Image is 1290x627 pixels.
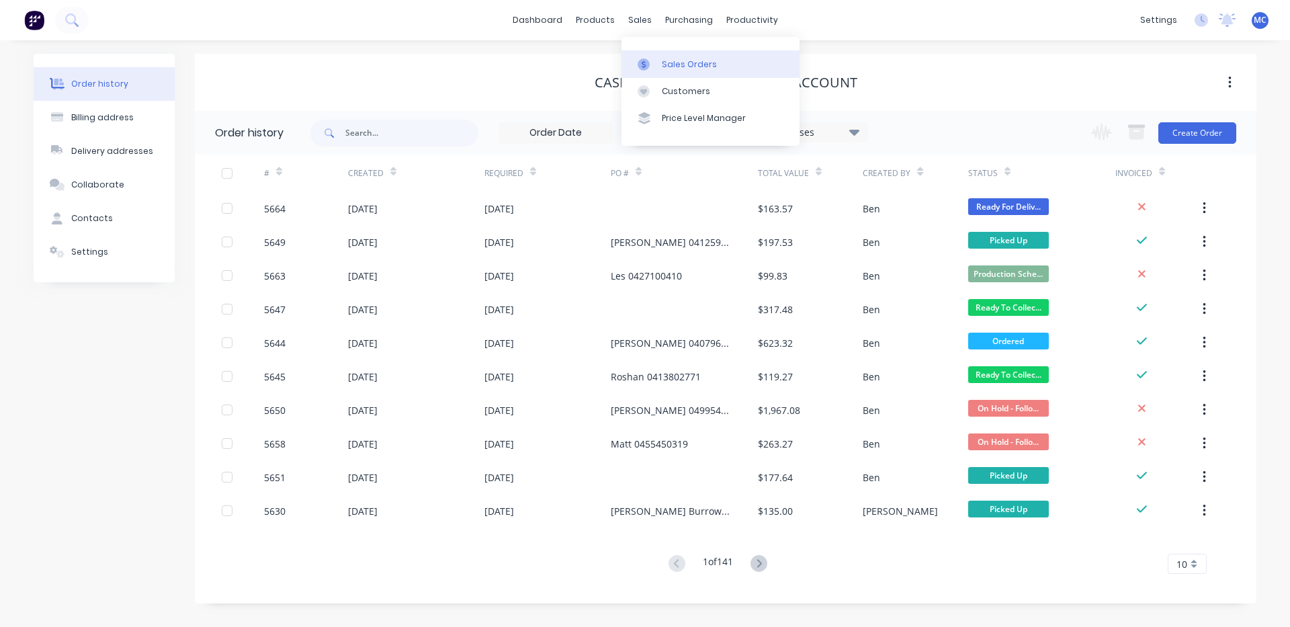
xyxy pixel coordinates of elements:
[34,235,175,269] button: Settings
[968,265,1049,282] span: Production Sche...
[758,167,809,179] div: Total Value
[658,10,720,30] div: purchasing
[215,125,284,141] div: Order history
[758,437,793,451] div: $263.27
[595,75,857,91] div: CASH SALE - [PERSON_NAME]'S ACCOUNT
[863,437,880,451] div: Ben
[621,105,800,132] a: Price Level Manager
[863,403,880,417] div: Ben
[720,10,785,30] div: productivity
[611,155,758,192] div: PO #
[348,336,378,350] div: [DATE]
[1133,10,1184,30] div: settings
[611,235,731,249] div: [PERSON_NAME] 0412598186
[71,78,128,90] div: Order history
[484,437,514,451] div: [DATE]
[484,302,514,317] div: [DATE]
[506,10,569,30] a: dashboard
[968,232,1049,249] span: Picked Up
[611,269,682,283] div: Les 0427100410
[348,370,378,384] div: [DATE]
[968,433,1049,450] span: On Hold - Follo...
[968,155,1115,192] div: Status
[968,299,1049,316] span: Ready To Collec...
[345,120,478,147] input: Search...
[484,167,523,179] div: Required
[264,269,286,283] div: 5663
[484,202,514,216] div: [DATE]
[34,101,175,134] button: Billing address
[264,155,348,192] div: #
[264,504,286,518] div: 5630
[264,235,286,249] div: 5649
[484,155,611,192] div: Required
[863,504,938,518] div: [PERSON_NAME]
[348,302,378,317] div: [DATE]
[968,366,1049,383] span: Ready To Collec...
[348,167,384,179] div: Created
[264,403,286,417] div: 5650
[484,370,514,384] div: [DATE]
[863,470,880,485] div: Ben
[758,269,787,283] div: $99.83
[264,370,286,384] div: 5645
[611,336,731,350] div: [PERSON_NAME] 0407963979
[34,168,175,202] button: Collaborate
[484,269,514,283] div: [DATE]
[1115,155,1199,192] div: Invoiced
[863,302,880,317] div: Ben
[621,10,658,30] div: sales
[348,504,378,518] div: [DATE]
[758,470,793,485] div: $177.64
[499,123,612,143] input: Order Date
[863,202,880,216] div: Ben
[264,202,286,216] div: 5664
[611,167,629,179] div: PO #
[863,155,967,192] div: Created By
[621,78,800,105] a: Customers
[968,198,1049,215] span: Ready For Deliv...
[1176,557,1187,571] span: 10
[863,167,910,179] div: Created By
[662,112,746,124] div: Price Level Manager
[569,10,621,30] div: products
[34,134,175,168] button: Delivery addresses
[611,403,731,417] div: [PERSON_NAME] 0499543906
[968,501,1049,517] span: Picked Up
[611,370,701,384] div: Roshan 0413802771
[484,504,514,518] div: [DATE]
[484,403,514,417] div: [DATE]
[34,202,175,235] button: Contacts
[71,112,134,124] div: Billing address
[968,467,1049,484] span: Picked Up
[71,179,124,191] div: Collaborate
[968,167,998,179] div: Status
[348,235,378,249] div: [DATE]
[662,58,717,71] div: Sales Orders
[758,235,793,249] div: $197.53
[1115,167,1152,179] div: Invoiced
[758,504,793,518] div: $135.00
[755,125,867,140] div: 15 Statuses
[484,336,514,350] div: [DATE]
[863,235,880,249] div: Ben
[348,269,378,283] div: [DATE]
[24,10,44,30] img: Factory
[863,269,880,283] div: Ben
[611,437,688,451] div: Matt 0455450319
[264,437,286,451] div: 5658
[348,437,378,451] div: [DATE]
[264,302,286,317] div: 5647
[348,403,378,417] div: [DATE]
[264,470,286,485] div: 5651
[758,155,863,192] div: Total Value
[621,50,800,77] a: Sales Orders
[758,403,800,417] div: $1,967.08
[662,85,710,97] div: Customers
[71,246,108,258] div: Settings
[863,336,880,350] div: Ben
[703,554,733,574] div: 1 of 141
[264,167,269,179] div: #
[71,212,113,224] div: Contacts
[348,202,378,216] div: [DATE]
